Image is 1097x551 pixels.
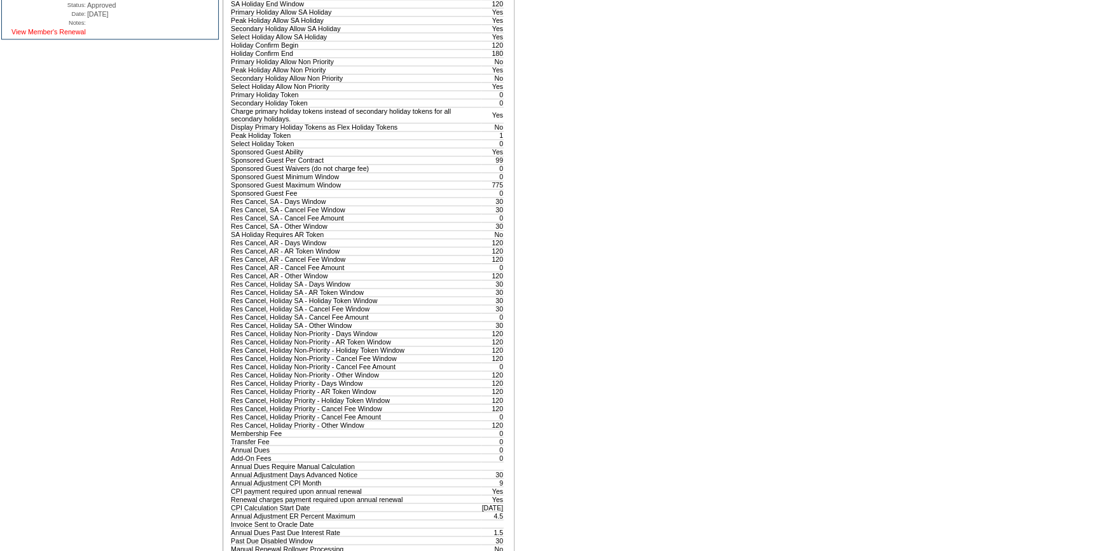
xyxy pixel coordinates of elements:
[481,230,504,238] td: No
[481,354,504,362] td: 120
[87,10,109,18] span: [DATE]
[481,90,504,99] td: 0
[231,57,481,65] td: Primary Holiday Allow Non Priority
[481,24,504,32] td: Yes
[481,139,504,147] td: 0
[231,49,481,57] td: Holiday Confirm End
[231,164,481,172] td: Sponsored Guest Waivers (do not charge fee)
[481,304,504,313] td: 30
[481,337,504,346] td: 120
[231,263,481,271] td: Res Cancel, AR - Cancel Fee Amount
[231,16,481,24] td: Peak Holiday Allow SA Holiday
[481,32,504,41] td: Yes
[481,49,504,57] td: 180
[481,404,504,412] td: 120
[231,321,481,329] td: Res Cancel, Holiday SA - Other Window
[231,214,481,222] td: Res Cancel, SA - Cancel Fee Amount
[231,387,481,395] td: Res Cancel, Holiday Priority - AR Token Window
[481,156,504,164] td: 99
[87,1,116,9] span: Approved
[481,82,504,90] td: Yes
[231,412,481,420] td: Res Cancel, Holiday Priority - Cancel Fee Amount
[231,180,481,189] td: Sponsored Guest Maximum Window
[481,131,504,139] td: 1
[231,99,481,107] td: Secondary Holiday Token
[231,445,481,453] td: Annual Dues
[481,503,504,511] td: [DATE]
[481,263,504,271] td: 0
[481,437,504,445] td: 0
[481,16,504,24] td: Yes
[231,288,481,296] td: Res Cancel, Holiday SA - AR Token Window
[481,123,504,131] td: No
[231,82,481,90] td: Select Holiday Allow Non Priority
[231,172,481,180] td: Sponsored Guest Minimum Window
[231,74,481,82] td: Secondary Holiday Allow Non Priority
[481,296,504,304] td: 30
[231,354,481,362] td: Res Cancel, Holiday Non-Priority - Cancel Fee Window
[481,214,504,222] td: 0
[231,420,481,428] td: Res Cancel, Holiday Priority - Other Window
[481,420,504,428] td: 120
[481,428,504,437] td: 0
[481,395,504,404] td: 120
[231,156,481,164] td: Sponsored Guest Per Contract
[481,346,504,354] td: 120
[231,247,481,255] td: Res Cancel, AR - AR Token Window
[231,519,481,527] td: Invoice Sent to Oracle Date
[481,536,504,544] td: 30
[231,395,481,404] td: Res Cancel, Holiday Priority - Holiday Token Window
[481,329,504,337] td: 120
[3,1,86,9] td: Status:
[231,296,481,304] td: Res Cancel, Holiday SA - Holiday Token Window
[481,445,504,453] td: 0
[231,65,481,74] td: Peak Holiday Allow Non Priority
[231,536,481,544] td: Past Due Disabled Window
[481,271,504,280] td: 120
[231,404,481,412] td: Res Cancel, Holiday Priority - Cancel Fee Window
[481,478,504,486] td: 9
[231,90,481,99] td: Primary Holiday Token
[481,313,504,321] td: 0
[481,321,504,329] td: 30
[481,197,504,205] td: 30
[231,337,481,346] td: Res Cancel, Holiday Non-Priority - AR Token Window
[231,280,481,288] td: Res Cancel, Holiday SA - Days Window
[231,205,481,214] td: Res Cancel, SA - Cancel Fee Window
[231,362,481,371] td: Res Cancel, Holiday Non-Priority - Cancel Fee Amount
[231,329,481,337] td: Res Cancel, Holiday Non-Priority - Days Window
[481,147,504,156] td: Yes
[231,32,481,41] td: Select Holiday Allow SA Holiday
[481,511,504,519] td: 4.5
[231,494,481,503] td: Renewal charges payment required upon annual renewal
[481,412,504,420] td: 0
[231,379,481,387] td: Res Cancel, Holiday Priority - Days Window
[3,10,86,18] td: Date:
[231,41,481,49] td: Holiday Confirm Begin
[231,238,481,247] td: Res Cancel, AR - Days Window
[231,197,481,205] td: Res Cancel, SA - Days Window
[231,503,481,511] td: CPI Calculation Start Date
[231,189,481,197] td: Sponsored Guest Fee
[481,222,504,230] td: 30
[481,164,504,172] td: 0
[231,478,481,486] td: Annual Adjustment CPI Month
[481,371,504,379] td: 120
[481,107,504,123] td: Yes
[231,230,481,238] td: SA Holiday Requires AR Token
[231,131,481,139] td: Peak Holiday Token
[231,8,481,16] td: Primary Holiday Allow SA Holiday
[231,511,481,519] td: Annual Adjustment ER Percent Maximum
[231,139,481,147] td: Select Holiday Token
[481,189,504,197] td: 0
[481,288,504,296] td: 30
[481,379,504,387] td: 120
[231,255,481,263] td: Res Cancel, AR - Cancel Fee Window
[231,486,481,494] td: CPI payment required upon annual renewal
[231,24,481,32] td: Secondary Holiday Allow SA Holiday
[231,107,481,123] td: Charge primary holiday tokens instead of secondary holiday tokens for all secondary holidays.
[231,527,481,536] td: Annual Dues Past Due Interest Rate
[231,304,481,313] td: Res Cancel, Holiday SA - Cancel Fee Window
[481,57,504,65] td: No
[231,222,481,230] td: Res Cancel, SA - Other Window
